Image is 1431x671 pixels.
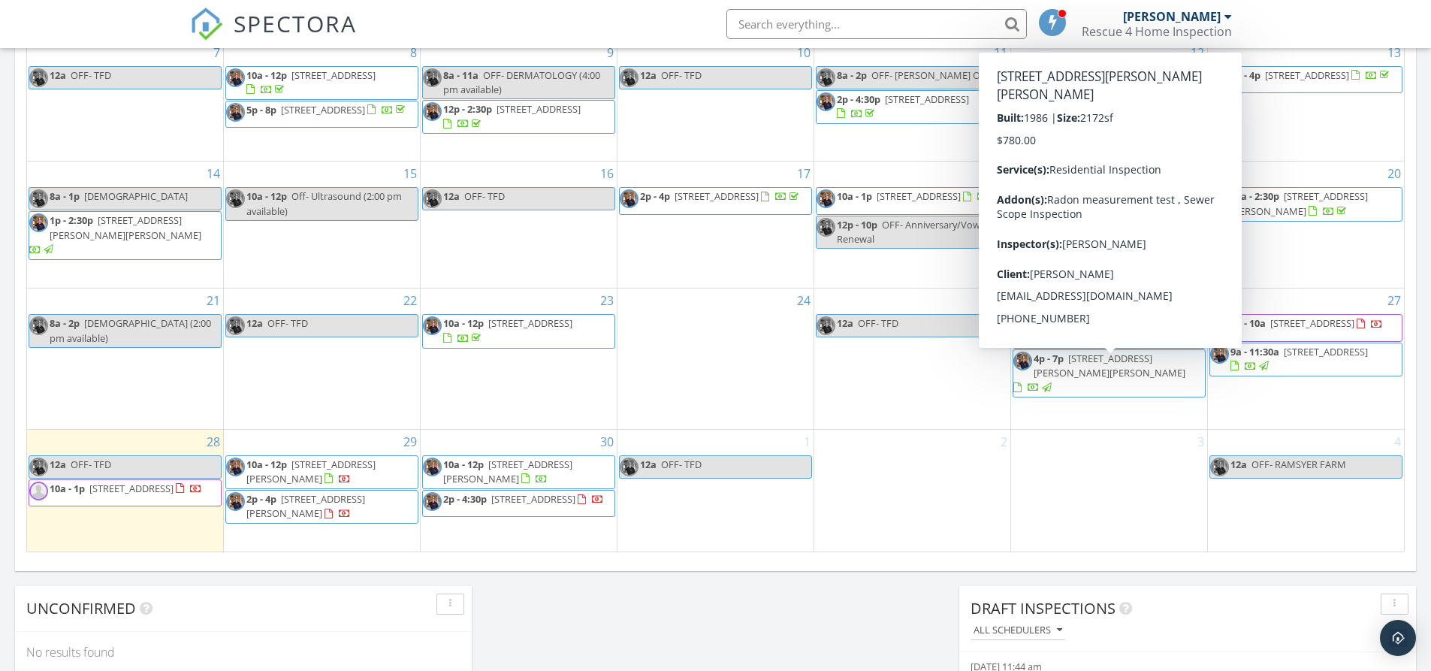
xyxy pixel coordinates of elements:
span: 12a [837,316,853,330]
span: OFF- TFD [464,189,505,203]
span: 10a - 12p [246,68,287,82]
span: [DEMOGRAPHIC_DATA] (2:00 pm available) [50,316,211,344]
a: 10a - 12p [STREET_ADDRESS][PERSON_NAME] [422,455,615,489]
span: 10a - 12p [246,189,287,203]
td: Go to September 21, 2025 [27,289,224,429]
span: [STREET_ADDRESS] [89,482,174,495]
a: Go to October 4, 2025 [1391,430,1404,454]
img: img_1552.jpeg [226,458,245,476]
span: 10a - 12p [443,316,484,330]
span: 12a [1034,189,1050,203]
a: 12p - 2:30p [STREET_ADDRESS] [443,102,581,130]
span: 2p - 4p [640,189,670,203]
a: 9a - 11:30a [STREET_ADDRESS] [1230,345,1368,373]
img: img_1552.jpeg [1013,352,1032,370]
img: img_1552.jpeg [226,189,245,208]
span: 10a - 2:30p [1230,189,1279,203]
span: 4p - 7p [1034,352,1064,365]
img: img_1552.jpeg [1013,189,1032,208]
td: Go to September 16, 2025 [421,162,617,289]
a: Go to September 9, 2025 [604,41,617,65]
td: Go to September 15, 2025 [224,162,421,289]
img: img_1552.jpeg [226,68,245,87]
span: OFF- TFD [71,458,111,471]
a: 10a - 1p [STREET_ADDRESS] [816,187,1009,214]
a: 9a - 11:30a [STREET_ADDRESS] [1209,343,1402,376]
img: img_1552.jpeg [1210,189,1229,208]
span: Unconfirmed [26,598,136,618]
td: Go to September 22, 2025 [224,289,421,429]
span: 8a - 11a [443,68,479,82]
span: 12p - 2:30p [443,102,492,116]
img: img_1552.jpeg [817,218,835,237]
img: img_1552.jpeg [1013,68,1032,87]
a: Go to October 1, 2025 [801,430,814,454]
span: [STREET_ADDRESS][PERSON_NAME] [246,458,376,485]
span: SPECTORA [234,8,357,39]
img: img_1552.jpeg [1210,345,1229,364]
img: img_1552.jpeg [423,492,442,511]
img: img_1552.jpeg [1210,68,1229,87]
a: 10a - 12p [STREET_ADDRESS][PERSON_NAME] [246,458,376,485]
a: Go to October 2, 2025 [998,430,1010,454]
img: img_1552.jpeg [817,189,835,208]
td: Go to September 18, 2025 [814,162,1010,289]
a: 12p - 2:30p [STREET_ADDRESS] [422,100,615,134]
img: img_1552.jpeg [29,316,48,335]
a: 10a - 1p [STREET_ADDRESS] [50,482,202,495]
img: img_1552.jpeg [423,68,442,87]
img: img_1552.jpeg [29,458,48,476]
img: img_1552.jpeg [423,458,442,476]
a: 10a - 2:30p [STREET_ADDRESS][PERSON_NAME] [1230,189,1368,217]
a: 10a - 12p [STREET_ADDRESS] [246,68,376,96]
a: 10a - 12p [STREET_ADDRESS][PERSON_NAME] [1034,68,1163,96]
a: 2p - 4p [STREET_ADDRESS][PERSON_NAME] [225,490,418,524]
div: All schedulers [974,625,1062,636]
span: [STREET_ADDRESS] [497,102,581,116]
span: 8a - 2p [50,316,80,330]
div: Open Intercom Messenger [1380,620,1416,656]
div: Rescue 4 Home Inspection [1082,24,1232,39]
img: img_1552.jpeg [29,213,48,232]
img: img_1552.jpeg [817,68,835,87]
a: Go to September 21, 2025 [204,289,223,313]
a: Go to September 22, 2025 [400,289,420,313]
a: 2p - 4:30p [STREET_ADDRESS] [816,90,1009,124]
img: default-user-f0147aede5fd5fa78ca7ade42f37bd4542148d508eef1c3d3ea960f66861d68b.jpg [29,482,48,500]
a: Go to September 15, 2025 [400,162,420,186]
td: Go to September 20, 2025 [1207,162,1404,289]
img: img_1552.jpeg [817,92,835,111]
span: 2p - 4:30p [837,92,880,106]
span: 10a - 12p [443,458,484,471]
td: Go to September 29, 2025 [224,429,421,551]
span: 1p - 2:30p [50,213,93,227]
span: [STREET_ADDRESS] [291,68,376,82]
span: [STREET_ADDRESS] [675,189,759,203]
input: Search everything... [726,9,1027,39]
td: Go to September 25, 2025 [814,289,1010,429]
span: OFF- TFD [1055,189,1095,203]
a: 10a - 1p [STREET_ADDRESS] [837,189,1004,203]
a: 2p - 4:30p [STREET_ADDRESS] [443,492,604,506]
td: Go to October 4, 2025 [1207,429,1404,551]
td: Go to September 30, 2025 [421,429,617,551]
img: img_1552.jpeg [423,316,442,335]
span: [STREET_ADDRESS] [491,492,575,506]
img: img_1552.jpeg [29,189,48,208]
span: 5p - 8p [246,103,276,116]
a: Go to September 28, 2025 [204,430,223,454]
span: 12a [246,316,263,330]
a: 2p - 4:30p [STREET_ADDRESS] [422,490,615,517]
span: 12a [1230,458,1247,471]
span: 8a - 10a [1230,316,1266,330]
a: Go to September 24, 2025 [794,289,814,313]
td: Go to September 17, 2025 [617,162,814,289]
a: Go to September 23, 2025 [597,289,617,313]
span: [STREET_ADDRESS] [1284,345,1368,358]
td: Go to September 9, 2025 [421,40,617,162]
span: [STREET_ADDRESS] [1087,316,1171,330]
td: Go to September 13, 2025 [1207,40,1404,162]
span: [STREET_ADDRESS] [488,316,572,330]
span: [STREET_ADDRESS][PERSON_NAME][PERSON_NAME] [1034,352,1185,379]
a: Go to September 12, 2025 [1188,41,1207,65]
